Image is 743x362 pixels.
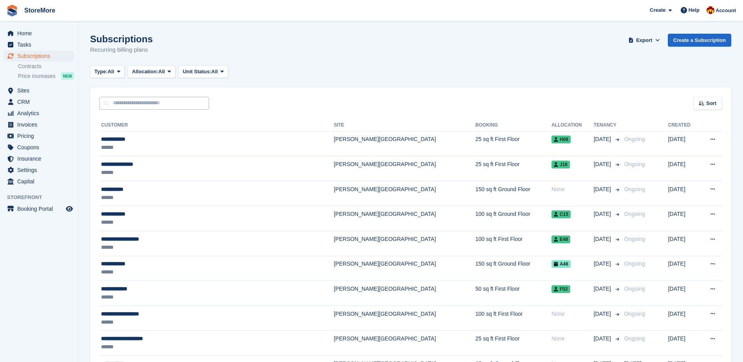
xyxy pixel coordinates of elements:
[475,281,551,306] td: 50 sq ft First Floor
[551,119,594,132] th: Allocation
[4,28,74,39] a: menu
[4,153,74,164] a: menu
[594,135,613,143] span: [DATE]
[551,161,570,168] span: J16
[594,285,613,293] span: [DATE]
[21,4,58,17] a: StoreMore
[668,119,699,132] th: Created
[594,160,613,168] span: [DATE]
[668,331,699,356] td: [DATE]
[17,39,64,50] span: Tasks
[624,161,645,167] span: Ongoing
[551,235,570,243] span: E48
[706,100,716,107] span: Sort
[334,256,475,281] td: [PERSON_NAME][GEOGRAPHIC_DATA]
[17,96,64,107] span: CRM
[689,6,700,14] span: Help
[627,34,662,47] button: Export
[594,185,613,194] span: [DATE]
[4,96,74,107] a: menu
[99,119,334,132] th: Customer
[18,72,74,80] a: Price increases NEW
[212,68,218,76] span: All
[594,119,621,132] th: Tenancy
[4,203,74,214] a: menu
[18,72,56,80] span: Price increases
[4,142,74,153] a: menu
[17,108,64,119] span: Analytics
[128,65,175,78] button: Allocation: All
[624,136,645,142] span: Ongoing
[17,176,64,187] span: Capital
[61,72,74,80] div: NEW
[475,156,551,181] td: 25 sq ft First Floor
[650,6,665,14] span: Create
[158,68,165,76] span: All
[17,165,64,176] span: Settings
[668,281,699,306] td: [DATE]
[624,311,645,317] span: Ongoing
[183,68,212,76] span: Unit Status:
[334,181,475,206] td: [PERSON_NAME][GEOGRAPHIC_DATA]
[334,331,475,356] td: [PERSON_NAME][GEOGRAPHIC_DATA]
[624,261,645,267] span: Ongoing
[4,51,74,62] a: menu
[17,153,64,164] span: Insurance
[65,204,74,214] a: Preview store
[90,45,153,54] p: Recurring billing plans
[18,63,74,70] a: Contracts
[551,185,594,194] div: None
[4,85,74,96] a: menu
[4,165,74,176] a: menu
[668,34,731,47] a: Create a Subscription
[551,136,571,143] span: H08
[668,206,699,231] td: [DATE]
[668,256,699,281] td: [DATE]
[475,331,551,356] td: 25 sq ft First Floor
[94,68,108,76] span: Type:
[334,206,475,231] td: [PERSON_NAME][GEOGRAPHIC_DATA]
[4,108,74,119] a: menu
[624,211,645,217] span: Ongoing
[668,231,699,256] td: [DATE]
[624,236,645,242] span: Ongoing
[475,306,551,331] td: 100 sq ft First Floor
[594,235,613,243] span: [DATE]
[624,286,645,292] span: Ongoing
[551,260,571,268] span: A46
[90,65,125,78] button: Type: All
[4,119,74,130] a: menu
[334,119,475,132] th: Site
[108,68,114,76] span: All
[17,51,64,62] span: Subscriptions
[636,36,652,44] span: Export
[716,7,736,14] span: Account
[475,131,551,156] td: 25 sq ft First Floor
[624,186,645,192] span: Ongoing
[475,181,551,206] td: 150 sq ft Ground Floor
[17,85,64,96] span: Sites
[707,6,714,14] img: Store More Team
[334,281,475,306] td: [PERSON_NAME][GEOGRAPHIC_DATA]
[624,335,645,342] span: Ongoing
[334,306,475,331] td: [PERSON_NAME][GEOGRAPHIC_DATA]
[668,181,699,206] td: [DATE]
[4,176,74,187] a: menu
[17,28,64,39] span: Home
[17,119,64,130] span: Invoices
[594,210,613,218] span: [DATE]
[475,119,551,132] th: Booking
[179,65,228,78] button: Unit Status: All
[90,34,153,44] h1: Subscriptions
[551,285,570,293] span: F02
[475,206,551,231] td: 100 sq ft Ground Floor
[668,131,699,156] td: [DATE]
[668,156,699,181] td: [DATE]
[475,231,551,256] td: 100 sq ft First Floor
[334,131,475,156] td: [PERSON_NAME][GEOGRAPHIC_DATA]
[668,306,699,331] td: [DATE]
[334,231,475,256] td: [PERSON_NAME][GEOGRAPHIC_DATA]
[17,203,64,214] span: Booking Portal
[551,210,571,218] span: C15
[594,260,613,268] span: [DATE]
